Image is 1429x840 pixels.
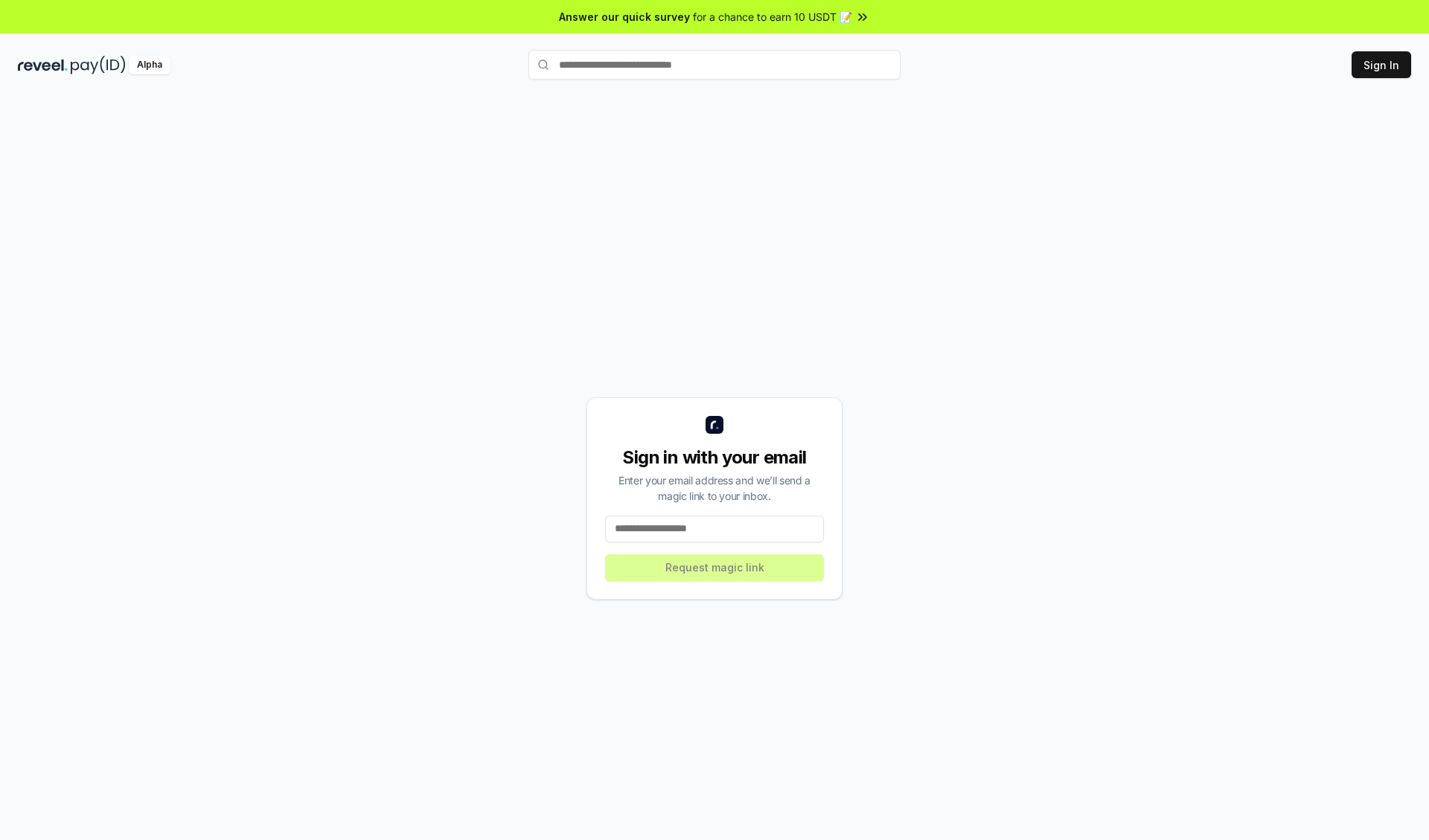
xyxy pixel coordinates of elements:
div: Enter your email address and we’ll send a magic link to your inbox. [605,472,824,504]
img: pay_id [71,56,126,74]
div: Sign in with your email [605,446,824,469]
img: logo_small [706,416,723,434]
img: reveel_dark [18,56,68,74]
button: Sign In [1352,51,1411,78]
span: for a chance to earn 10 USDT 📝 [693,9,852,25]
div: Alpha [129,56,170,74]
span: Answer our quick survey [559,9,690,25]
